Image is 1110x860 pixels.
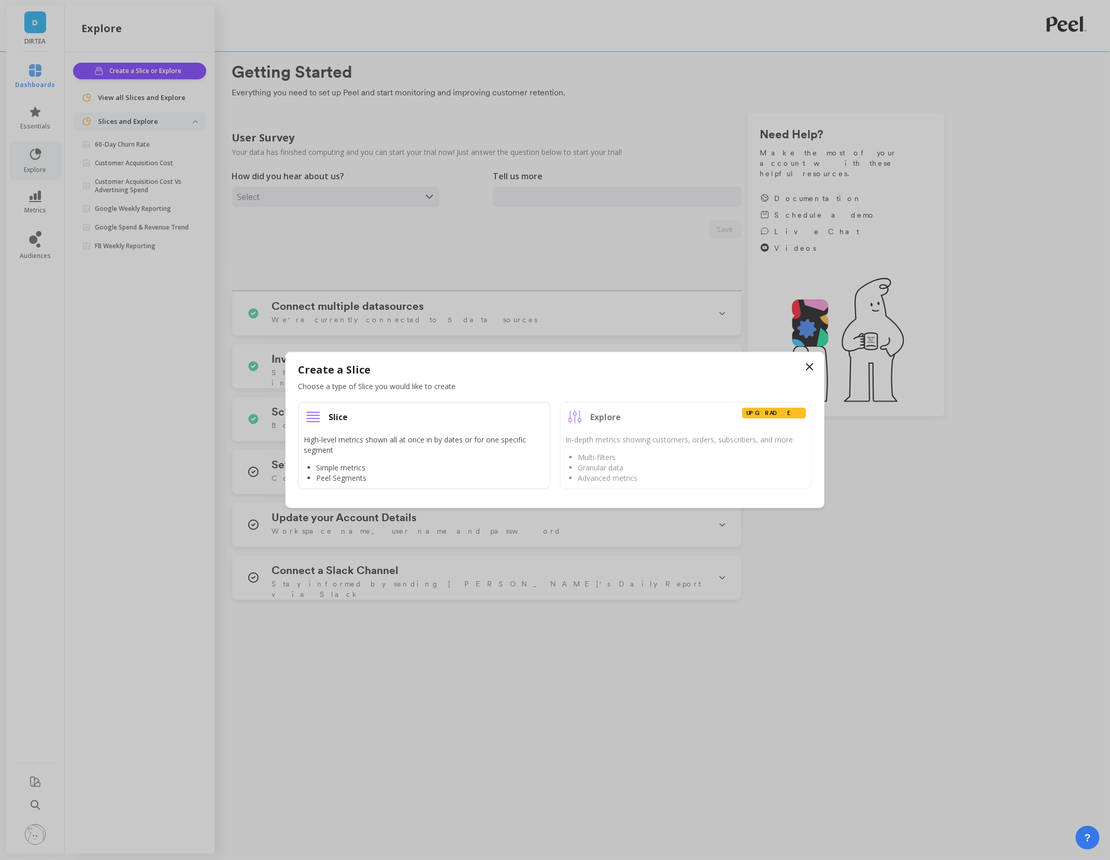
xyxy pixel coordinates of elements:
h2: Create a Slice [298,363,812,377]
img: new regular slice [304,408,323,426]
span: ? [1085,830,1091,845]
li: Peel Segments [317,473,545,483]
div: Upgrade [743,408,806,419]
h3: Slice [329,412,348,422]
p: High-level metrics shown all at once in by dates or for one specific segment [304,435,545,455]
li: Multi-filters [578,452,793,463]
li: Granular data [578,463,793,473]
button: ? [1076,826,1100,850]
li: Simple metrics [317,463,545,473]
p: Choose a type of Slice you would like to create [298,381,812,392]
h3: Explore [590,412,621,422]
p: In-depth metrics showing customers, orders, subscribers, and more [565,435,793,445]
li: Advanced metrics [578,473,793,483]
img: new explore slice [565,408,584,426]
